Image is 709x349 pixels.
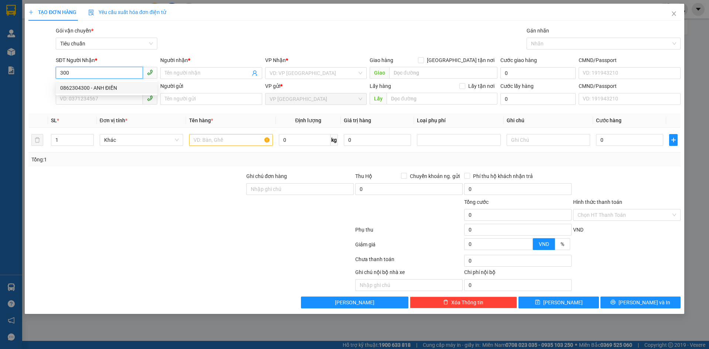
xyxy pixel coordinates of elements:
[301,297,408,308] button: [PERSON_NAME]
[500,83,534,89] label: Cước lấy hàng
[579,82,680,90] div: CMND/Passport
[56,56,157,64] div: SĐT Người Nhận
[335,298,374,307] span: [PERSON_NAME]
[465,82,497,90] span: Lấy tận nơi
[579,56,680,64] div: CMND/Passport
[88,9,166,15] span: Yêu cầu xuất hóa đơn điện tử
[424,56,497,64] span: [GEOGRAPHIC_DATA] tận nơi
[573,227,583,233] span: VND
[610,300,616,305] span: printer
[246,183,354,195] input: Ghi chú đơn hàng
[669,134,677,146] button: plus
[147,95,153,101] span: phone
[669,137,677,143] span: plus
[414,113,503,128] th: Loại phụ phí
[500,67,576,79] input: Cước giao hàng
[370,67,389,79] span: Giao
[527,28,549,34] label: Gán nhãn
[56,82,157,94] div: 0862304300 - ANH ĐIỀN
[147,69,153,75] span: phone
[28,10,34,15] span: plus
[265,82,367,90] div: VP gửi
[619,298,670,307] span: [PERSON_NAME] và In
[539,241,549,247] span: VND
[443,300,448,305] span: delete
[355,279,463,291] input: Nhập ghi chú
[464,268,572,279] div: Chi phí nội bộ
[518,297,599,308] button: save[PERSON_NAME]
[344,117,371,123] span: Giá trị hàng
[31,155,274,164] div: Tổng: 1
[355,173,372,179] span: Thu Hộ
[344,134,411,146] input: 0
[370,83,391,89] span: Lấy hàng
[389,67,497,79] input: Dọc đường
[104,134,179,146] span: Khác
[354,226,463,239] div: Phụ thu
[160,56,262,64] div: Người nhận
[295,117,321,123] span: Định lượng
[265,57,286,63] span: VP Nhận
[160,82,262,90] div: Người gửi
[354,255,463,268] div: Chưa thanh toán
[500,57,537,63] label: Cước giao hàng
[664,4,684,24] button: Close
[330,134,338,146] span: kg
[56,28,93,34] span: Gói vận chuyển
[561,241,564,247] span: %
[370,57,393,63] span: Giao hàng
[596,117,621,123] span: Cước hàng
[270,93,362,105] span: VP Đà Lạt
[504,113,593,128] th: Ghi chú
[600,297,681,308] button: printer[PERSON_NAME] và In
[31,134,43,146] button: delete
[370,93,387,105] span: Lấy
[535,300,540,305] span: save
[470,172,536,180] span: Phí thu hộ khách nhận trả
[543,298,583,307] span: [PERSON_NAME]
[507,134,590,146] input: Ghi Chú
[573,199,622,205] label: Hình thức thanh toán
[246,173,287,179] label: Ghi chú đơn hàng
[51,117,57,123] span: SL
[189,117,213,123] span: Tên hàng
[500,93,576,105] input: Cước lấy hàng
[410,297,517,308] button: deleteXóa Thông tin
[387,93,497,105] input: Dọc đường
[671,11,677,17] span: close
[100,117,127,123] span: Đơn vị tính
[60,38,153,49] span: Tiêu chuẩn
[451,298,483,307] span: Xóa Thông tin
[28,9,76,15] span: TẠO ĐƠN HÀNG
[189,134,273,146] input: VD: Bàn, Ghế
[88,10,94,16] img: icon
[354,240,463,253] div: Giảm giá
[355,268,463,279] div: Ghi chú nội bộ nhà xe
[252,70,258,76] span: user-add
[407,172,463,180] span: Chuyển khoản ng. gửi
[464,199,489,205] span: Tổng cước
[60,84,153,92] div: 0862304300 - ANH ĐIỀN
